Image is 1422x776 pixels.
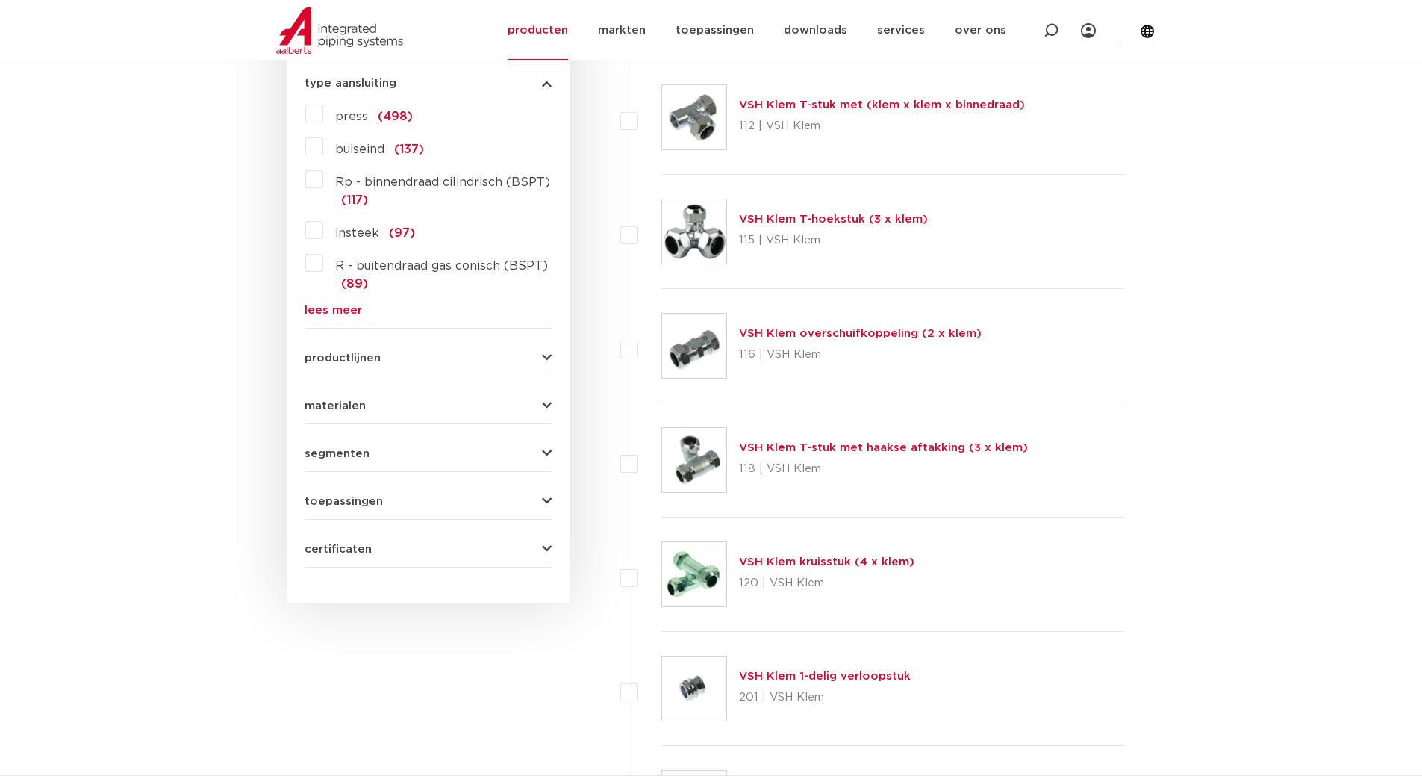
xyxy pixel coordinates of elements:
[739,229,928,252] p: 115 | VSH Klem
[739,214,928,225] a: VSH Klem T-hoekstuk (3 x klem)
[378,111,413,122] span: (498)
[739,442,1028,453] a: VSH Klem T-stuk met haakse aftakking (3 x klem)
[305,544,372,555] span: certificaten
[335,143,384,155] span: buiseind
[739,556,914,568] a: VSH Klem kruisstuk (4 x klem)
[662,199,726,264] img: Thumbnail for VSH Klem T-hoekstuk (3 x klem)
[305,78,552,89] button: type aansluiting
[305,400,552,412] button: materialen
[305,353,552,364] button: productlijnen
[662,542,726,606] img: Thumbnail for VSH Klem kruisstuk (4 x klem)
[662,657,726,721] img: Thumbnail for VSH Klem 1-delig verloopstuk
[739,343,982,367] p: 116 | VSH Klem
[739,686,911,710] p: 201 | VSH Klem
[305,400,366,412] span: materialen
[335,227,379,239] span: insteek
[389,227,415,239] span: (97)
[335,260,548,272] span: R - buitendraad gas conisch (BSPT)
[662,314,726,378] img: Thumbnail for VSH Klem overschuifkoppeling (2 x klem)
[305,448,552,459] button: segmenten
[739,571,914,595] p: 120 | VSH Klem
[305,496,552,507] button: toepassingen
[335,176,550,188] span: Rp - binnendraad cilindrisch (BSPT)
[394,143,424,155] span: (137)
[305,448,369,459] span: segmenten
[335,111,368,122] span: press
[739,328,982,339] a: VSH Klem overschuifkoppeling (2 x klem)
[341,194,368,206] span: (117)
[739,114,1025,138] p: 112 | VSH Klem
[305,353,381,364] span: productlijnen
[662,85,726,149] img: Thumbnail for VSH Klem T-stuk met (klem x klem x binnedraad)
[739,457,1028,481] p: 118 | VSH Klem
[305,305,552,316] a: lees meer
[739,99,1025,111] a: VSH Klem T-stuk met (klem x klem x binnedraad)
[305,78,396,89] span: type aansluiting
[341,278,368,290] span: (89)
[739,671,911,682] a: VSH Klem 1-delig verloopstuk
[305,496,383,507] span: toepassingen
[305,544,552,555] button: certificaten
[662,428,726,492] img: Thumbnail for VSH Klem T-stuk met haakse aftakking (3 x klem)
